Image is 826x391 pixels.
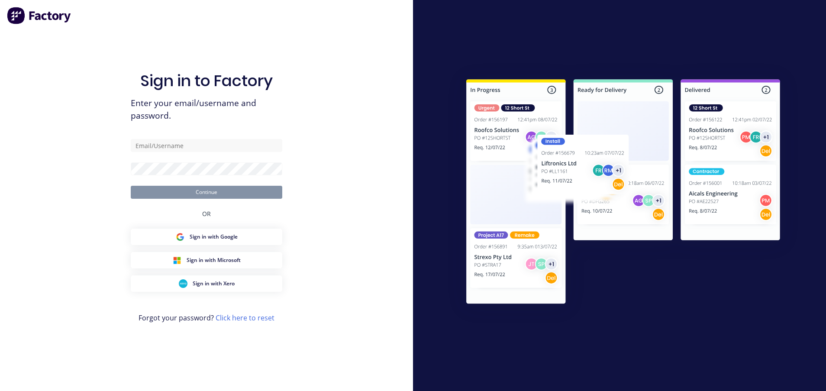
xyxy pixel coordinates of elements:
span: Sign in with Google [190,233,238,241]
h1: Sign in to Factory [140,71,273,90]
div: OR [202,199,211,229]
button: Microsoft Sign inSign in with Microsoft [131,252,282,268]
button: Continue [131,186,282,199]
span: Forgot your password? [139,313,274,323]
img: Microsoft Sign in [173,256,181,265]
img: Xero Sign in [179,279,187,288]
input: Email/Username [131,139,282,152]
img: Google Sign in [176,233,184,241]
button: Xero Sign inSign in with Xero [131,275,282,292]
button: Google Sign inSign in with Google [131,229,282,245]
img: Factory [7,7,72,24]
span: Sign in with Microsoft [187,256,241,264]
span: Enter your email/username and password. [131,97,282,122]
a: Click here to reset [216,313,274,323]
img: Sign in [447,62,799,324]
span: Sign in with Xero [193,280,235,288]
